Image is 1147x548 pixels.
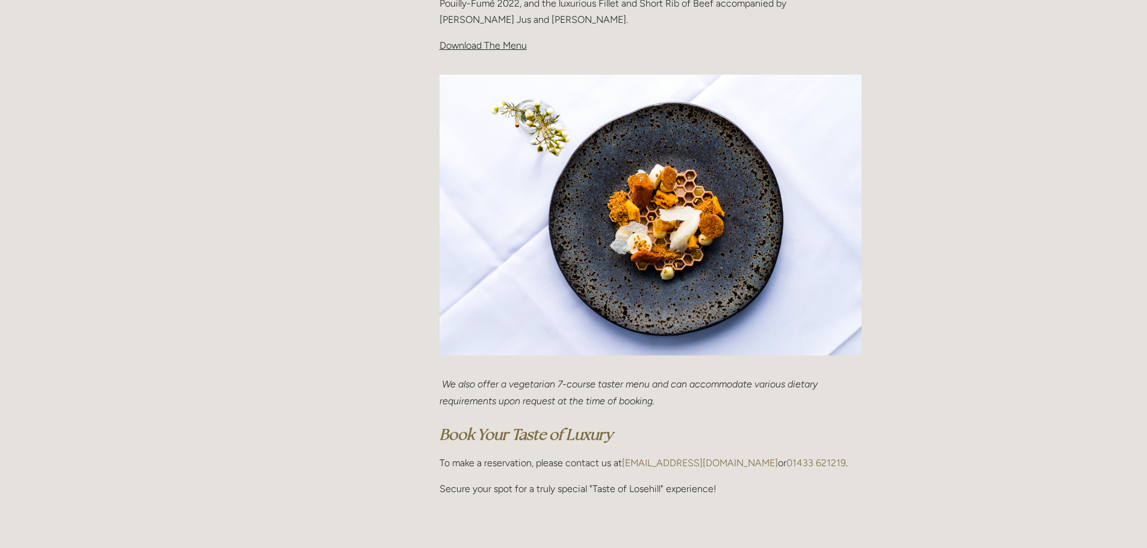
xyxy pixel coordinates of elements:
p: To make a reservation, please contact us at or . [440,455,862,471]
a: 01433 621219 [786,457,846,469]
em: We also offer a vegetarian 7-course taster menu and can accommodate various dietary requirements ... [440,378,820,406]
a: Book Your Taste of Luxury [440,425,613,444]
span: Download The Menu [440,40,527,51]
p: Secure your spot for a truly special "Taste of Losehill" experience! [440,481,862,497]
a: [EMAIL_ADDRESS][DOMAIN_NAME] [622,457,778,469]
